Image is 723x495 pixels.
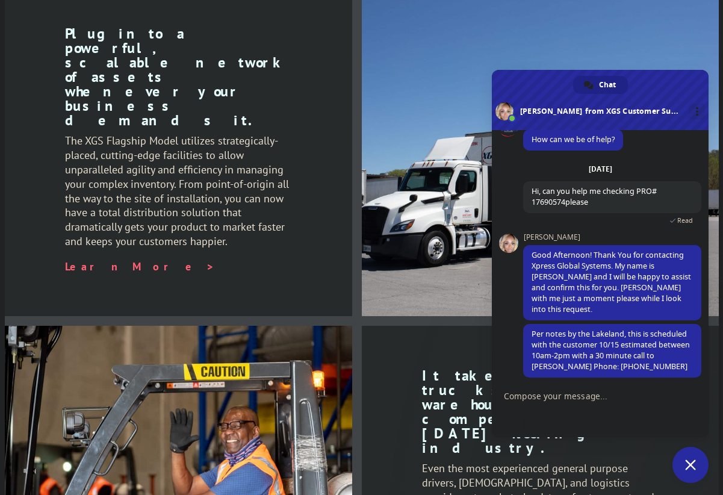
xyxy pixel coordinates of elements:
div: Chat [573,76,628,94]
div: Close chat [672,447,709,483]
span: Good Afternoon! Thank You for contacting Xpress Global Systems. My name is [PERSON_NAME] and I wi... [532,250,691,314]
span: Audio message [535,419,545,429]
span: Read [677,216,693,225]
p: The XGS Flagship Model utilizes strategically-placed, cutting-edge facilities to allow unparallel... [65,134,292,259]
a: Learn More > [65,260,215,273]
textarea: Compose your message... [504,391,670,402]
span: How can we be of help? [532,134,615,145]
span: Send a file [520,419,529,429]
span: Insert an emoji [504,419,514,429]
span: Chat [599,76,616,94]
span: Hi, can you help me checking PRO# 17690574please [532,186,657,207]
span: [PERSON_NAME] [523,233,701,241]
h1: Plug into a powerful, scalable network of assets whenever your business demands it. [65,26,292,134]
h1: It takes more than trucks and warehouses to compete in [DATE] flooring industry. [422,369,659,461]
div: [DATE] [589,166,612,173]
span: Per notes by the Lakeland, this is scheduled with the customer 10/15 estimated between 10am-2pm w... [532,329,690,372]
div: More channels [689,104,705,120]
